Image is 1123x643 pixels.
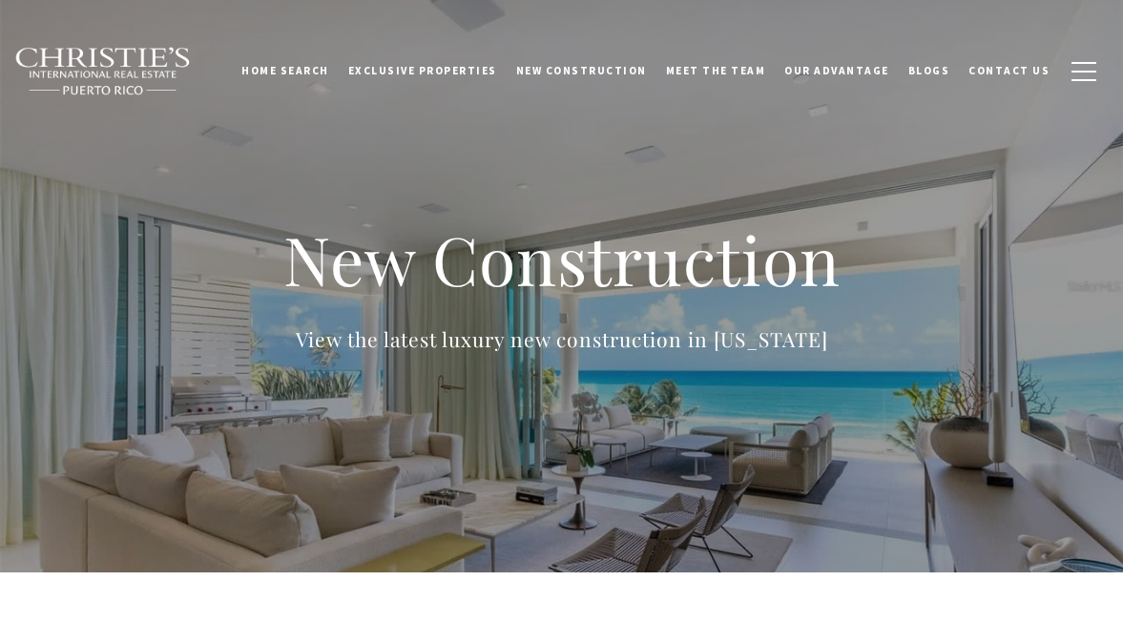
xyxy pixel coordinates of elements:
[348,64,497,77] span: Exclusive Properties
[775,47,899,94] a: Our Advantage
[232,47,339,94] a: Home Search
[339,47,507,94] a: Exclusive Properties
[180,323,944,355] p: View the latest luxury new construction in [US_STATE]
[14,47,192,96] img: Christie's International Real Estate black text logo
[507,47,656,94] a: New Construction
[899,47,960,94] a: Blogs
[968,64,1050,77] span: Contact Us
[908,64,950,77] span: Blogs
[516,64,647,77] span: New Construction
[656,47,776,94] a: Meet the Team
[180,218,944,301] h1: New Construction
[784,64,889,77] span: Our Advantage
